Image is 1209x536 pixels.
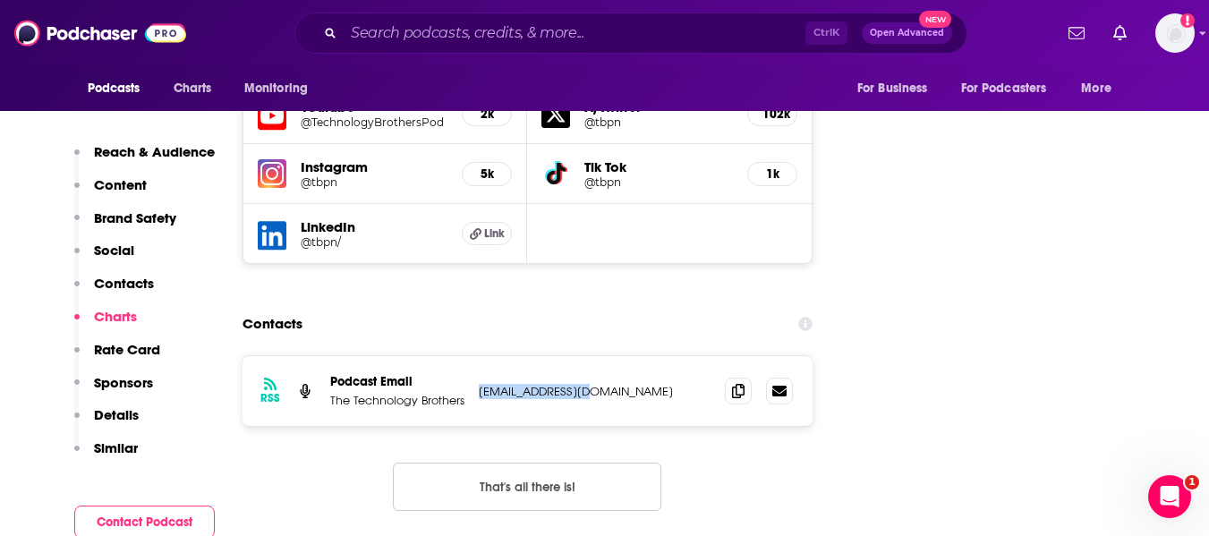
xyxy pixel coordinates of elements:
[74,242,134,275] button: Social
[1106,18,1134,48] a: Show notifications dropdown
[75,72,164,106] button: open menu
[301,235,448,249] a: @tbpn/
[484,226,505,241] span: Link
[1185,475,1199,489] span: 1
[260,391,280,405] h3: RSS
[74,374,153,407] button: Sponsors
[301,158,448,175] h5: Instagram
[94,143,215,160] p: Reach & Audience
[232,72,331,106] button: open menu
[805,21,847,45] span: Ctrl K
[94,275,154,292] p: Contacts
[258,159,286,188] img: iconImage
[584,115,733,129] a: @tbpn
[1148,475,1191,518] iframe: Intercom live chat
[961,76,1047,101] span: For Podcasters
[584,175,733,189] a: @tbpn
[94,406,139,423] p: Details
[88,76,140,101] span: Podcasts
[1155,13,1195,53] span: Logged in as rpearson
[584,158,733,175] h5: Tik Tok
[1069,72,1134,106] button: open menu
[462,222,512,245] a: Link
[1180,13,1195,28] svg: Add a profile image
[301,115,448,129] a: @TechnologyBrothersPod
[94,176,147,193] p: Content
[74,275,154,308] button: Contacts
[479,384,711,399] p: [EMAIL_ADDRESS][DOMAIN_NAME]
[762,106,782,122] h5: 102k
[174,76,212,101] span: Charts
[301,218,448,235] h5: LinkedIn
[949,72,1073,106] button: open menu
[1081,76,1111,101] span: More
[862,22,952,44] button: Open AdvancedNew
[244,76,308,101] span: Monitoring
[477,166,497,182] h5: 5k
[870,29,944,38] span: Open Advanced
[74,439,138,472] button: Similar
[94,242,134,259] p: Social
[74,341,160,374] button: Rate Card
[477,106,497,122] h5: 2k
[94,341,160,358] p: Rate Card
[94,308,137,325] p: Charts
[14,16,186,50] img: Podchaser - Follow, Share and Rate Podcasts
[393,463,661,511] button: Nothing here.
[294,13,967,54] div: Search podcasts, credits, & more...
[74,308,137,341] button: Charts
[74,406,139,439] button: Details
[845,72,950,106] button: open menu
[74,143,215,176] button: Reach & Audience
[243,307,302,341] h2: Contacts
[919,11,951,28] span: New
[74,209,176,242] button: Brand Safety
[762,166,782,182] h5: 1k
[330,393,464,408] p: The Technology Brothers
[1155,13,1195,53] img: User Profile
[74,176,147,209] button: Content
[94,209,176,226] p: Brand Safety
[94,374,153,391] p: Sponsors
[1155,13,1195,53] button: Show profile menu
[1061,18,1092,48] a: Show notifications dropdown
[94,439,138,456] p: Similar
[857,76,928,101] span: For Business
[344,19,805,47] input: Search podcasts, credits, & more...
[330,374,464,389] p: Podcast Email
[162,72,223,106] a: Charts
[301,175,448,189] a: @tbpn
